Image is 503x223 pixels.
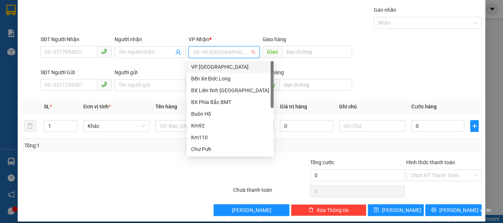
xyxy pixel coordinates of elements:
[88,121,145,132] span: Khác
[368,204,424,216] button: save[PERSON_NAME]
[187,96,274,108] div: BX Phía Bắc BMT
[191,86,269,94] div: BX Liên tỉnh [GEOGRAPHIC_DATA]
[406,159,455,165] label: Hình thức thanh toán
[382,206,421,214] span: [PERSON_NAME]
[263,46,282,58] span: Giao
[187,61,274,73] div: VP Đà Lạt
[280,104,307,109] span: Giá trị hàng
[191,98,269,106] div: BX Phía Bắc BMT
[187,108,274,120] div: Buôn Hồ
[115,35,186,43] div: Người nhận
[280,120,333,132] input: 0
[115,68,186,76] div: Người gửi
[101,48,107,54] span: phone
[41,35,112,43] div: SĐT Người Nhận
[24,141,195,150] div: Tổng: 1
[155,120,222,132] input: VD: Bàn, Ghế
[374,7,396,13] label: Gán nhãn
[470,120,479,132] button: plus
[24,120,36,132] button: delete
[175,49,181,55] span: user-add
[187,84,274,96] div: BX Liên tỉnh Đà Lạt
[232,206,271,214] span: [PERSON_NAME]
[187,132,274,143] div: Km110
[191,110,269,118] div: Buôn Hồ
[336,100,408,114] th: Ghi chú
[187,143,274,155] div: Chư Pưh
[374,207,379,213] span: save
[431,207,436,213] span: printer
[191,63,269,71] div: VP [GEOGRAPHIC_DATA]
[411,104,437,109] span: Cước hàng
[214,204,289,216] button: [PERSON_NAME]
[83,104,111,109] span: Đơn vị tính
[309,207,314,213] span: delete
[471,123,478,129] span: plus
[191,75,269,83] div: Bến Xe Đức Long
[101,82,107,87] span: phone
[189,36,209,42] span: VP Nhận
[310,159,334,165] span: Tổng cước
[263,36,286,42] span: Giao hàng
[291,204,366,216] button: deleteXóa Thông tin
[191,145,269,153] div: Chư Pưh
[44,104,50,109] span: SL
[282,46,352,58] input: Dọc đường
[41,68,112,76] div: SĐT Người Gửi
[439,206,491,214] span: [PERSON_NAME] và In
[187,73,274,84] div: Bến Xe Đức Long
[339,120,405,132] input: Ghi Chú
[232,186,309,199] div: Chưa thanh toán
[191,122,269,130] div: Km92
[191,133,269,141] div: Km110
[189,59,260,67] div: Văn phòng không hợp lệ
[279,79,352,91] input: Dọc đường
[187,120,274,132] div: Km92
[425,204,482,216] button: printer[PERSON_NAME] và In
[155,104,177,109] span: Tên hàng
[317,206,349,214] span: Xóa Thông tin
